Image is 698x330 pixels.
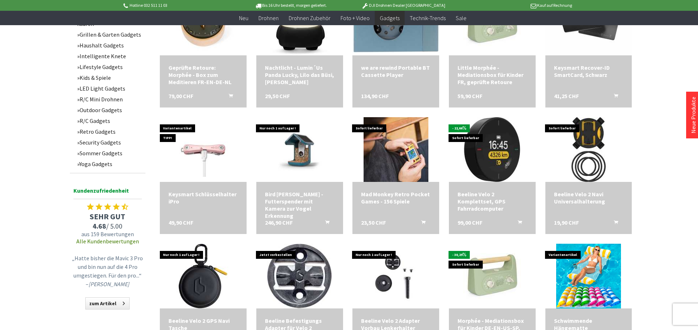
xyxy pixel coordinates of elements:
[89,280,129,288] em: [PERSON_NAME]
[73,148,145,159] a: Sommer Gadgets
[171,244,235,308] img: Beeline Velo 2 GPS Navi Tasche
[73,29,145,40] a: Grillen & Garten Gadgets
[258,14,279,22] span: Drohnen
[458,219,482,226] span: 99,00 CHF
[556,117,621,182] img: Beeline Velo 2 Navi Universalhalterung
[239,14,248,22] span: Neu
[93,221,106,230] span: 4.68
[284,11,336,26] a: Drohnen Zubehör
[265,191,334,219] div: Bird [PERSON_NAME] - Futterspender mit Kamera zur Vogel Erkennung
[220,92,237,102] button: In den Warenkorb
[265,92,290,100] span: 29,50 CHF
[235,1,347,10] p: Bis 16 Uhr bestellt, morgen geliefert.
[168,64,238,86] a: Geprüfte Retoure: Morphée - Box zum Meditieren FR-EN-DE-NL 79,00 CHF In den Warenkorb
[458,64,527,86] div: Little Morphée - Mediationsbox für Kinder FR, geprüfte Retoure
[73,83,145,94] a: LED Light Gadgets
[76,238,139,245] a: Alle Kundenbewertungen
[73,72,145,83] a: Kids & Spiele
[73,126,145,137] a: Retro Gadgets
[73,137,145,148] a: Security Gadgets
[554,219,579,226] span: 19,90 CHF
[361,92,389,100] span: 134,90 CHF
[267,244,332,308] img: Beeline Befestigungs Adapter für Velo 2
[168,191,238,205] div: Keysmart Schlüsselhalter iPro
[361,191,431,205] div: Mad Monkey Retro Pocket Games - 156 Spiele
[168,191,238,205] a: Keysmart Schlüsselhalter iPro 49,90 CHF
[265,219,293,226] span: 246,90 CHF
[460,117,524,182] img: Beeline Velo 2 Komplettset, GPS Fahrradcomputer
[341,14,370,22] span: Foto + Video
[265,64,334,86] a: Nachtlicht - Lumin´Us Panda Lucky, Lilo das Büsi, [PERSON_NAME] 29,50 CHF
[160,122,247,177] img: Keysmart Schlüsselhalter iPro
[361,64,431,78] div: we are rewind Portable BT Cassette Player
[73,51,145,61] a: Intelligente Knete
[458,64,527,86] a: Little Morphée - Mediationsbox für Kinder FR, geprüfte Retoure 59,90 CHF
[605,92,622,102] button: In den Warenkorb
[73,94,145,105] a: R/C Mini Drohnen
[554,64,623,78] div: Keysmart Recover-ID SmartCard, Schwarz
[690,97,697,133] a: Neue Produkte
[70,211,145,221] span: SEHR GUT
[364,117,428,182] img: Mad Monkey Retro Pocket Games - 156 Spiele
[70,230,145,238] span: aus 159 Bewertungen
[73,61,145,72] a: Lifestyle Gadgets
[361,219,386,226] span: 23,50 CHF
[456,14,467,22] span: Sale
[316,219,334,228] button: In den Warenkorb
[554,191,623,205] a: Beeline Velo 2 Navi Universalhalterung 19,90 CHF In den Warenkorb
[253,11,284,26] a: Drohnen
[458,191,527,212] a: Beeline Velo 2 Komplettset, GPS Fahrradcomputer 99,00 CHF In den Warenkorb
[265,64,334,86] div: Nachtlicht - Lumin´Us Panda Lucky, Lilo das Büsi, [PERSON_NAME]
[73,159,145,169] a: Yoga Gadgets
[85,297,130,310] a: zum Artikel
[554,191,623,205] div: Beeline Velo 2 Navi Universalhalterung
[361,191,431,205] a: Mad Monkey Retro Pocket Games - 156 Spiele 23,50 CHF In den Warenkorb
[458,191,527,212] div: Beeline Velo 2 Komplettset, GPS Fahrradcomputer
[168,92,193,100] span: 79,00 CHF
[451,11,472,26] a: Sale
[168,64,238,86] div: Geprüfte Retoure: Morphée - Box zum Meditieren FR-EN-DE-NL
[234,11,253,26] a: Neu
[70,221,145,230] span: / 5.00
[72,254,144,288] p: „Hatte bisher die Mavic 3 Pro und bin nun auf die 4 Pro umgestiegen. Für den pro...“ –
[73,186,142,199] span: Kundenzufriedenheit
[458,92,482,100] span: 59,90 CHF
[256,122,343,177] img: Bird Buddy Vogelhaus - Futterspender mit Kamera zur Vogel Erkennung
[168,219,193,226] span: 49,90 CHF
[364,244,428,308] img: Beeline Velo 2 Adapter Vorbau Lenkerhalter
[413,219,430,228] button: In den Warenkorb
[361,64,431,78] a: we are rewind Portable BT Cassette Player 134,90 CHF
[405,11,451,26] a: Technik-Trends
[460,1,572,10] p: Kauf auf Rechnung
[347,1,459,10] p: DJI Drohnen Dealer [GEOGRAPHIC_DATA]
[605,219,622,228] button: In den Warenkorb
[463,247,521,305] img: Morphée - Mediationsbox für Kinder DE-EN-US-SP, geprüfte Retoure
[122,1,235,10] p: Hotline 032 511 11 03
[265,191,334,219] a: Bird [PERSON_NAME] - Futterspender mit Kamera zur Vogel Erkennung 246,90 CHF In den Warenkorb
[375,11,405,26] a: Gadgets
[509,219,526,228] button: In den Warenkorb
[73,105,145,115] a: Outdoor Gadgets
[380,14,400,22] span: Gadgets
[289,14,330,22] span: Drohnen Zubehör
[410,14,446,22] span: Technik-Trends
[73,115,145,126] a: R/C Gadgets
[556,244,621,308] img: Schwimmende Hängematte
[73,40,145,51] a: Haushalt Gadgets
[336,11,375,26] a: Foto + Video
[554,64,623,78] a: Keysmart Recover-ID SmartCard, Schwarz 41,25 CHF In den Warenkorb
[554,92,579,100] span: 41,25 CHF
